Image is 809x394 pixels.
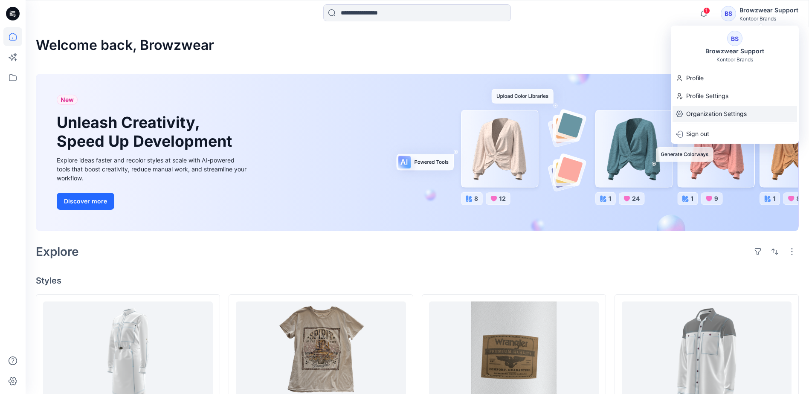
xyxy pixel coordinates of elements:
div: Kontoor Brands [716,56,753,63]
span: 1 [703,7,710,14]
p: Profile Settings [686,88,728,104]
h4: Styles [36,275,799,286]
p: Organization Settings [686,106,747,122]
div: BS [721,6,736,21]
p: Sign out [686,126,709,142]
button: Discover more [57,193,114,210]
span: New [61,95,74,105]
a: Organization Settings [671,106,799,122]
div: Browzwear Support [739,5,798,15]
div: BS [727,31,742,46]
a: Profile Settings [671,88,799,104]
h2: Explore [36,245,79,258]
h2: Welcome back, Browzwear [36,38,214,53]
div: Browzwear Support [700,46,769,56]
a: Discover more [57,193,249,210]
p: Profile [686,70,704,86]
div: Explore ideas faster and recolor styles at scale with AI-powered tools that boost creativity, red... [57,156,249,183]
h1: Unleash Creativity, Speed Up Development [57,113,236,150]
a: Profile [671,70,799,86]
div: Kontoor Brands [739,15,798,22]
